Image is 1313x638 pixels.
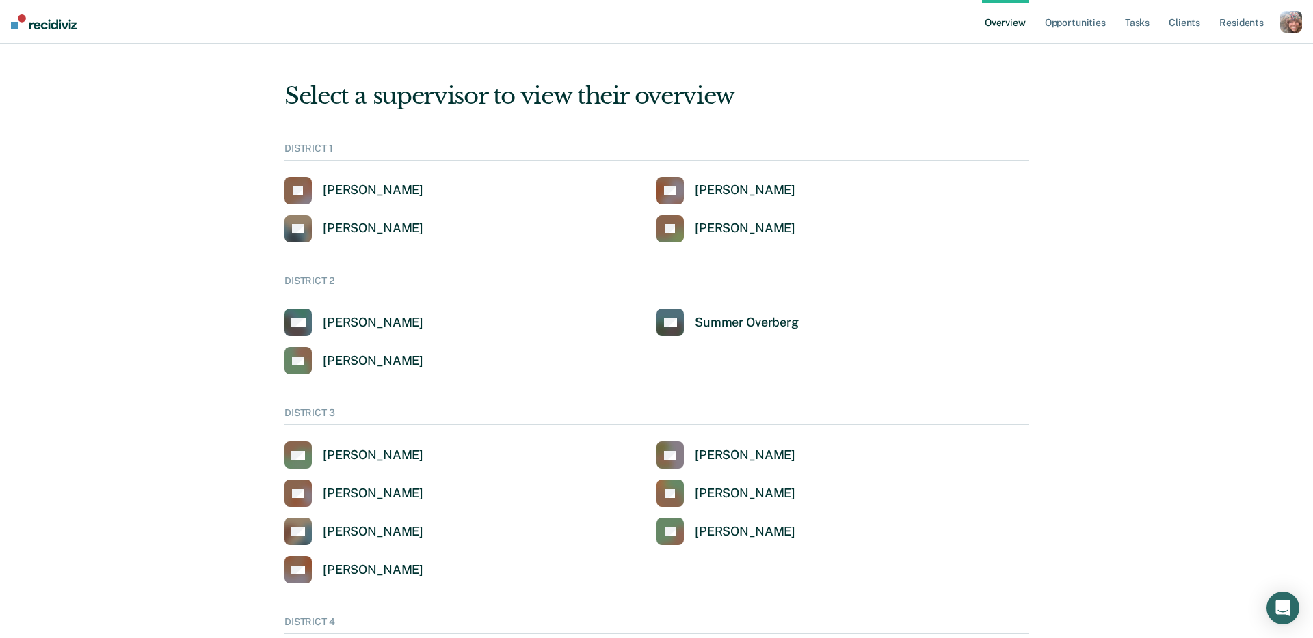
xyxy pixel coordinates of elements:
[695,182,795,198] div: [PERSON_NAME]
[284,518,423,545] a: [PERSON_NAME]
[323,315,423,331] div: [PERSON_NAME]
[284,441,423,469] a: [PERSON_NAME]
[656,441,795,469] a: [PERSON_NAME]
[284,616,1029,634] div: DISTRICT 4
[284,309,423,336] a: [PERSON_NAME]
[656,518,795,545] a: [PERSON_NAME]
[284,143,1029,161] div: DISTRICT 1
[284,275,1029,293] div: DISTRICT 2
[284,407,1029,425] div: DISTRICT 3
[323,221,423,236] div: [PERSON_NAME]
[323,447,423,463] div: [PERSON_NAME]
[1266,592,1299,624] div: Open Intercom Messenger
[695,524,795,540] div: [PERSON_NAME]
[656,309,799,336] a: Summer Overberg
[284,177,423,204] a: [PERSON_NAME]
[323,182,423,198] div: [PERSON_NAME]
[11,14,77,29] img: Recidiviz
[656,177,795,204] a: [PERSON_NAME]
[656,480,795,507] a: [PERSON_NAME]
[695,315,799,331] div: Summer Overberg
[323,524,423,540] div: [PERSON_NAME]
[323,562,423,578] div: [PERSON_NAME]
[284,82,1029,110] div: Select a supervisor to view their overview
[284,347,423,374] a: [PERSON_NAME]
[284,556,423,583] a: [PERSON_NAME]
[323,353,423,369] div: [PERSON_NAME]
[695,486,795,501] div: [PERSON_NAME]
[284,480,423,507] a: [PERSON_NAME]
[323,486,423,501] div: [PERSON_NAME]
[284,215,423,242] a: [PERSON_NAME]
[695,221,795,236] div: [PERSON_NAME]
[695,447,795,463] div: [PERSON_NAME]
[656,215,795,242] a: [PERSON_NAME]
